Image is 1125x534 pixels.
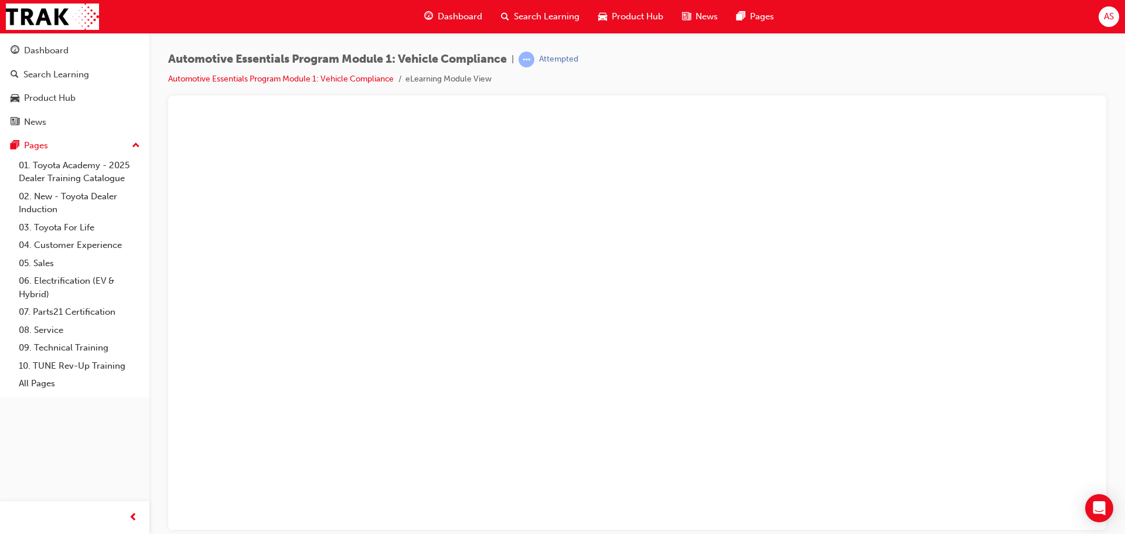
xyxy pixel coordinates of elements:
span: guage-icon [424,9,433,24]
div: Product Hub [24,91,76,105]
span: Dashboard [438,10,482,23]
a: 01. Toyota Academy - 2025 Dealer Training Catalogue [14,157,145,188]
a: news-iconNews [673,5,727,29]
span: Search Learning [514,10,579,23]
span: AS [1104,10,1114,23]
div: Attempted [539,54,578,65]
img: Trak [6,4,99,30]
a: 10. TUNE Rev-Up Training [14,357,145,375]
span: car-icon [598,9,607,24]
span: guage-icon [11,46,19,56]
a: News [5,111,145,133]
a: pages-iconPages [727,5,783,29]
div: Pages [24,139,48,152]
span: pages-icon [11,141,19,151]
li: eLearning Module View [405,73,492,86]
a: car-iconProduct Hub [589,5,673,29]
a: All Pages [14,375,145,393]
a: 09. Technical Training [14,339,145,357]
span: learningRecordVerb_ATTEMPT-icon [519,52,534,67]
span: pages-icon [737,9,745,24]
div: Dashboard [24,44,69,57]
a: 06. Electrification (EV & Hybrid) [14,272,145,303]
a: 04. Customer Experience [14,236,145,254]
span: search-icon [11,70,19,80]
span: search-icon [501,9,509,24]
span: car-icon [11,93,19,104]
a: Automotive Essentials Program Module 1: Vehicle Compliance [168,74,394,84]
a: Product Hub [5,87,145,109]
span: news-icon [11,117,19,128]
a: guage-iconDashboard [415,5,492,29]
span: up-icon [132,138,140,154]
button: DashboardSearch LearningProduct HubNews [5,38,145,135]
a: Dashboard [5,40,145,62]
a: 02. New - Toyota Dealer Induction [14,188,145,219]
a: search-iconSearch Learning [492,5,589,29]
span: news-icon [682,9,691,24]
span: prev-icon [129,511,138,525]
button: Pages [5,135,145,157]
a: 05. Sales [14,254,145,273]
div: News [24,115,46,129]
span: Product Hub [612,10,663,23]
span: News [696,10,718,23]
div: Search Learning [23,68,89,81]
span: | [512,53,514,66]
a: 07. Parts21 Certification [14,303,145,321]
span: Automotive Essentials Program Module 1: Vehicle Compliance [168,53,507,66]
a: Search Learning [5,64,145,86]
a: 08. Service [14,321,145,339]
div: Open Intercom Messenger [1085,494,1113,522]
button: AS [1099,6,1119,27]
a: 03. Toyota For Life [14,219,145,237]
span: Pages [750,10,774,23]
